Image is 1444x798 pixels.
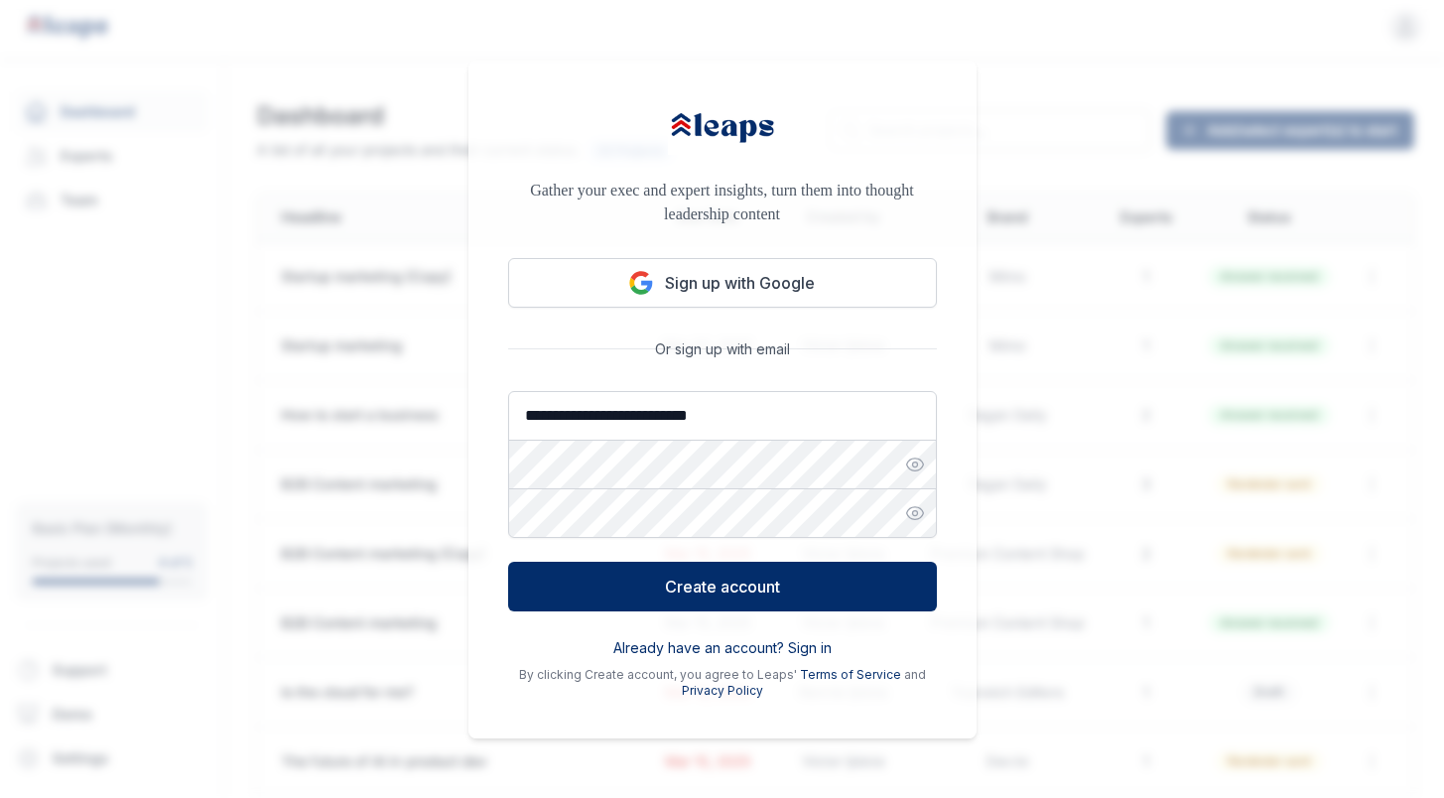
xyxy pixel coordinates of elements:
img: Google logo [629,271,653,295]
p: By clicking Create account, you agree to Leaps' and [508,667,937,699]
button: Create account [508,562,937,611]
a: Privacy Policy [682,683,763,698]
p: Gather your exec and expert insights, turn them into thought leadership content [508,179,937,226]
a: Terms of Service [800,667,901,682]
button: Already have an account? Sign in [613,638,832,658]
img: Leaps [668,100,777,155]
button: Sign up with Google [508,258,937,308]
span: Or sign up with email [647,339,798,359]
